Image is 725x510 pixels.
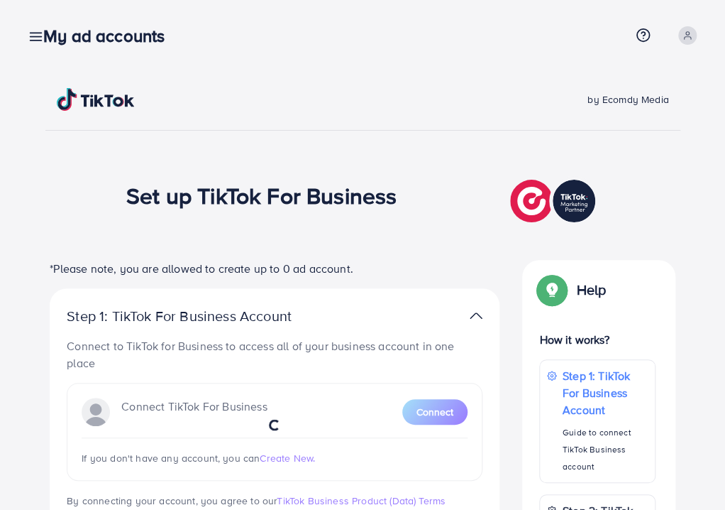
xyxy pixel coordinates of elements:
[50,260,499,277] p: *Please note, you are allowed to create up to 0 ad account.
[587,92,668,107] span: by Ecomdy Media
[539,277,565,303] img: Popup guide
[470,305,482,326] img: TikTok partner
[563,424,648,475] p: Guide to connect TikTok Business account
[126,182,397,209] h1: Set up TikTok For Business
[57,88,135,111] img: TikTok
[510,176,599,226] img: TikTok partner
[563,367,648,418] p: Step 1: TikTok For Business Account
[576,281,606,298] p: Help
[43,26,176,46] h3: My ad accounts
[539,331,655,348] p: How it works?
[67,308,336,325] p: Step 1: TikTok For Business Account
